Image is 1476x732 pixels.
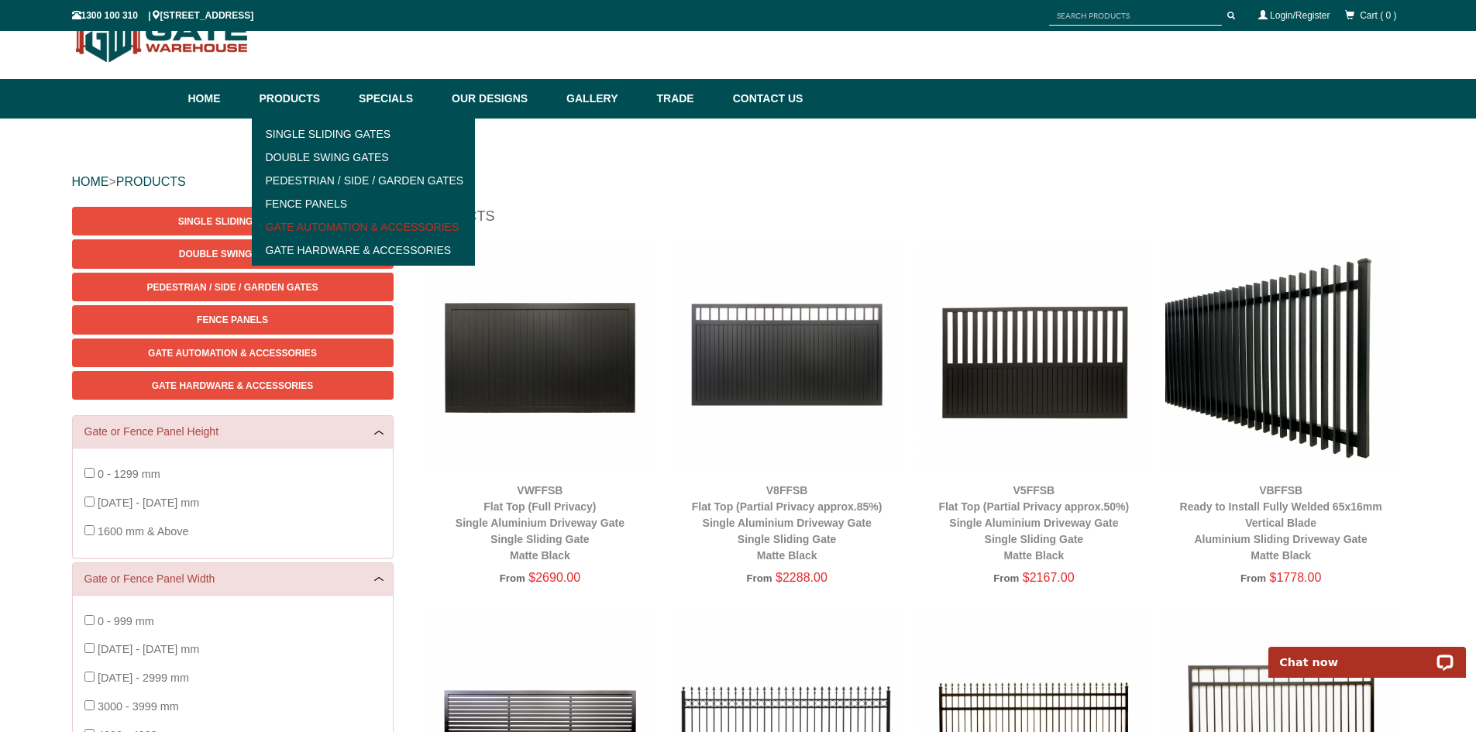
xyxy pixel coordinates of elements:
span: 1300 100 310 | [STREET_ADDRESS] [72,10,254,21]
a: Contact Us [725,79,803,119]
a: Gallery [559,79,649,119]
span: $1778.00 [1270,571,1322,584]
div: > [72,157,1405,207]
a: Gate Automation & Accessories [256,215,471,239]
h1: Products [417,207,1405,234]
a: V5FFSBFlat Top (Partial Privacy approx.50%)Single Aluminium Driveway GateSingle Sliding GateMatte... [939,484,1130,562]
a: PRODUCTS [116,175,186,188]
a: Single Sliding Gates [256,122,471,146]
a: Fence Panels [72,305,394,334]
a: Pedestrian / Side / Garden Gates [72,273,394,301]
span: Pedestrian / Side / Garden Gates [146,282,318,293]
span: 0 - 999 mm [98,615,154,627]
iframe: LiveChat chat widget [1258,629,1476,678]
a: Specials [351,79,444,119]
img: V5FFSB - Flat Top (Partial Privacy approx.50%) - Single Aluminium Driveway Gate - Single Sliding ... [918,242,1150,473]
a: Double Swing Gates [256,146,471,169]
span: Gate Hardware & Accessories [152,380,314,391]
span: Single Sliding Gates [178,216,287,227]
a: Pedestrian / Side / Garden Gates [256,169,471,192]
span: Cart ( 0 ) [1360,10,1396,21]
span: 3000 - 3999 mm [98,700,179,713]
span: 0 - 1299 mm [98,468,160,480]
a: Login/Register [1270,10,1330,21]
span: From [500,572,525,584]
a: Gate Hardware & Accessories [72,371,394,400]
a: Gate Automation & Accessories [72,339,394,367]
img: VBFFSB - Ready to Install Fully Welded 65x16mm Vertical Blade - Aluminium Sliding Driveway Gate -... [1165,242,1397,473]
a: Home [188,79,252,119]
img: VWFFSB - Flat Top (Full Privacy) - Single Aluminium Driveway Gate - Single Sliding Gate - Matte B... [425,242,656,473]
a: Products [252,79,352,119]
span: [DATE] - [DATE] mm [98,497,199,509]
a: Double Swing Gates [72,239,394,268]
span: From [746,572,772,584]
a: VBFFSBReady to Install Fully Welded 65x16mm Vertical BladeAluminium Sliding Driveway GateMatte Black [1180,484,1382,562]
a: Gate or Fence Panel Height [84,424,381,440]
span: [DATE] - [DATE] mm [98,643,199,655]
a: Gate or Fence Panel Width [84,571,381,587]
a: Fence Panels [256,192,471,215]
a: VWFFSBFlat Top (Full Privacy)Single Aluminium Driveway GateSingle Sliding GateMatte Black [456,484,624,562]
a: HOME [72,175,109,188]
a: Single Sliding Gates [72,207,394,235]
a: Gate Hardware & Accessories [256,239,471,262]
a: V8FFSBFlat Top (Partial Privacy approx.85%)Single Aluminium Driveway GateSingle Sliding GateMatte... [692,484,883,562]
span: $2167.00 [1023,571,1075,584]
input: SEARCH PRODUCTS [1049,6,1222,26]
a: Trade [649,79,724,119]
span: $2288.00 [776,571,827,584]
span: From [1240,572,1266,584]
span: Fence Panels [197,314,268,325]
span: Gate Automation & Accessories [148,348,317,359]
img: V8FFSB - Flat Top (Partial Privacy approx.85%) - Single Aluminium Driveway Gate - Single Sliding ... [671,242,903,473]
span: From [993,572,1019,584]
span: Double Swing Gates [179,249,286,259]
span: [DATE] - 2999 mm [98,672,189,684]
span: 1600 mm & Above [98,525,189,538]
a: Our Designs [444,79,559,119]
span: $2690.00 [528,571,580,584]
